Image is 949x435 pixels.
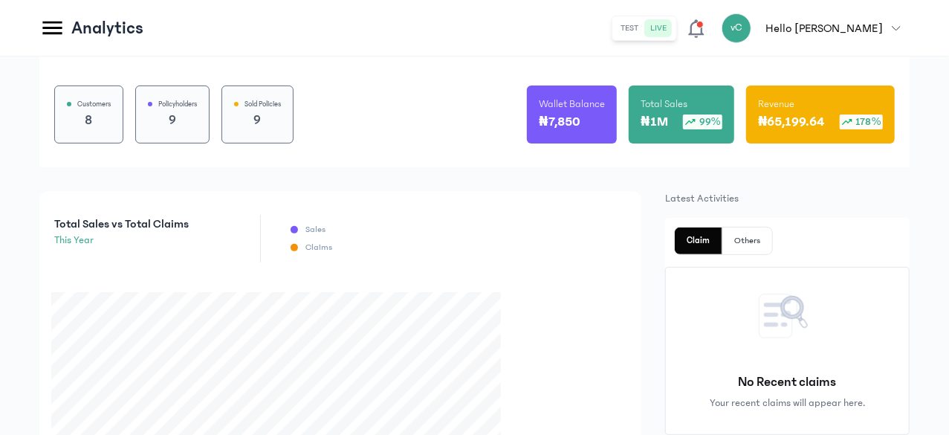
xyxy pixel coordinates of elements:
p: Wallet Balance [539,97,605,112]
div: 178% [840,115,883,129]
p: 8 [67,110,111,131]
p: Total Sales [641,97,687,112]
p: Customers [77,98,111,110]
p: Hello [PERSON_NAME] [766,19,883,37]
p: this year [54,233,189,248]
button: Others [722,228,772,254]
p: Analytics [71,16,143,40]
p: 9 [234,110,281,131]
button: live [645,19,673,37]
p: ₦1M [641,112,668,132]
p: ₦7,850 [539,112,580,132]
p: Revenue [758,97,794,112]
p: Total Sales vs Total Claims [54,215,189,233]
p: ₦65,199.64 [758,112,825,132]
p: 9 [148,110,197,131]
button: test [615,19,645,37]
div: 99% [683,115,722,129]
p: No Recent claims [739,372,837,393]
p: Claims [305,242,332,254]
p: Your recent claims will appear here. [710,396,865,410]
button: vCHello [PERSON_NAME] [722,13,910,43]
p: Policyholders [158,98,197,110]
p: Latest Activities [665,191,910,206]
div: vC [722,13,751,43]
p: Sold Policies [244,98,281,110]
button: Claim [675,228,722,254]
p: Sales [305,224,325,236]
